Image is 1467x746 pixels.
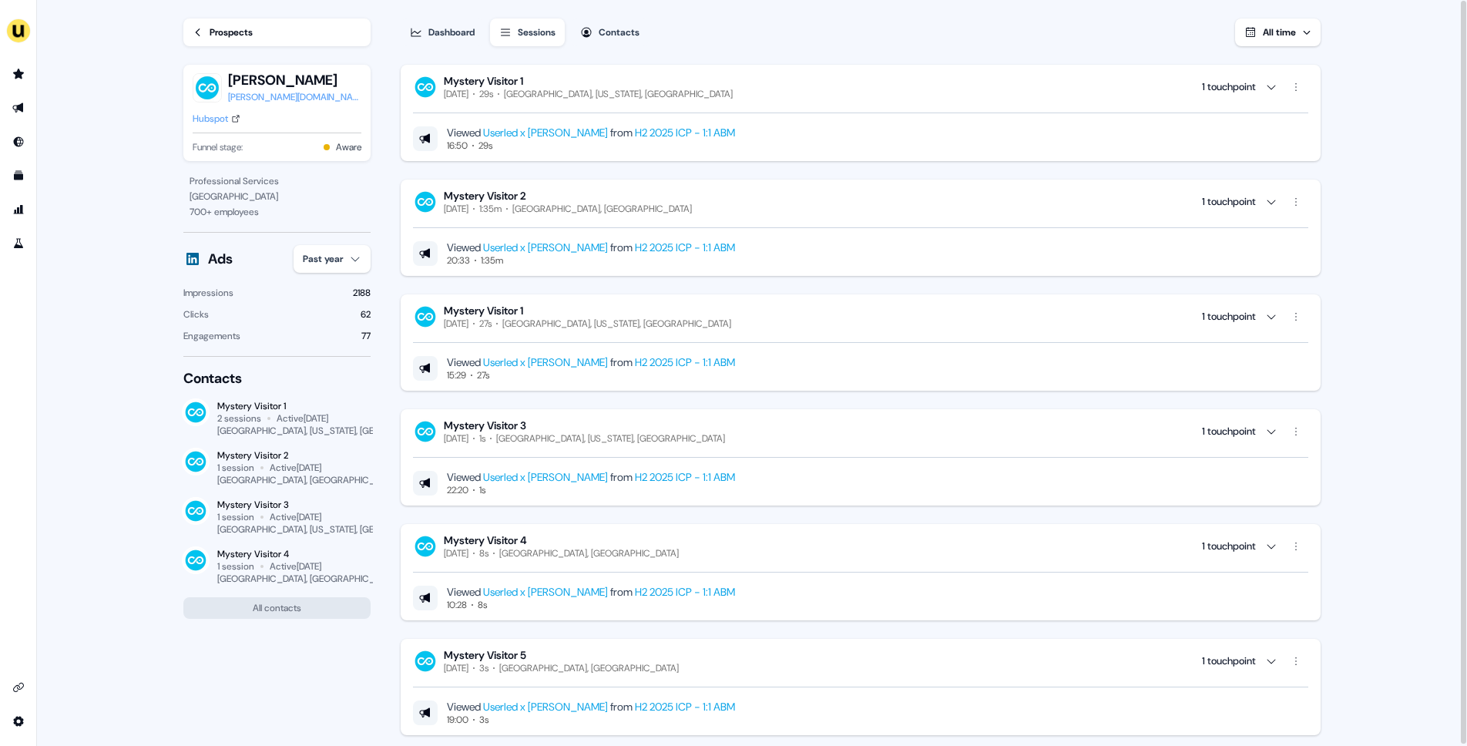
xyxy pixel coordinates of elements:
div: 1 touchpoint [1202,309,1256,324]
a: H2 2025 ICP - 1:1 ABM [635,355,735,369]
div: [DATE] [444,318,468,330]
div: Mystery Visitor 1 [444,74,733,88]
div: Mystery Visitor 3 [217,499,371,511]
div: [GEOGRAPHIC_DATA], [US_STATE], [GEOGRAPHIC_DATA] [502,318,731,330]
a: Go to prospects [6,62,31,86]
div: 1:35m [481,254,503,267]
div: 1:35m [479,203,502,215]
div: 1 touchpoint [1202,194,1256,210]
a: Userled x [PERSON_NAME] [483,470,608,484]
button: Mystery Visitor 2[DATE]1:35m[GEOGRAPHIC_DATA], [GEOGRAPHIC_DATA] 1 touchpoint [413,189,1308,215]
button: Past year [294,245,371,273]
div: 62 [361,307,371,322]
div: [GEOGRAPHIC_DATA], [GEOGRAPHIC_DATA] [217,573,398,585]
div: Impressions [183,285,233,301]
div: 29s [479,88,493,100]
div: [GEOGRAPHIC_DATA], [GEOGRAPHIC_DATA] [499,662,679,674]
div: 22:20 [447,484,468,496]
div: 1 touchpoint [1202,424,1256,439]
button: All time [1235,18,1321,46]
div: [GEOGRAPHIC_DATA], [US_STATE], [GEOGRAPHIC_DATA] [496,432,725,445]
div: [GEOGRAPHIC_DATA], [GEOGRAPHIC_DATA] [217,474,398,486]
div: 1 touchpoint [1202,79,1256,95]
div: 8s [479,547,488,559]
a: Userled x [PERSON_NAME] [483,700,608,714]
button: Sessions [490,18,565,46]
div: 1 touchpoint [1202,539,1256,554]
div: Contacts [183,369,371,388]
div: [DATE] [444,547,468,559]
a: Go to attribution [6,197,31,222]
div: Mystery Visitor 1 [217,400,371,412]
div: Mystery Visitor 4 [444,533,679,547]
div: 29s [478,139,492,152]
div: Viewed from [447,585,735,599]
a: Go to outbound experience [6,96,31,120]
span: Funnel stage: [193,139,243,155]
div: 2188 [353,285,371,301]
div: Mystery Visitor 2[DATE]1:35m[GEOGRAPHIC_DATA], [GEOGRAPHIC_DATA] 1 touchpoint [413,215,1308,267]
div: Mystery Visitor 4[DATE]8s[GEOGRAPHIC_DATA], [GEOGRAPHIC_DATA] 1 touchpoint [413,559,1308,611]
a: Prospects [183,18,371,46]
span: All time [1263,26,1296,39]
div: Active [DATE] [270,560,321,573]
a: [PERSON_NAME][DOMAIN_NAME] [228,89,361,105]
a: Hubspot [193,111,240,126]
div: 1s [479,432,485,445]
button: Aware [336,139,361,155]
div: 15:29 [447,369,466,381]
div: [GEOGRAPHIC_DATA], [US_STATE], [GEOGRAPHIC_DATA] [217,425,448,437]
div: Active [DATE] [270,462,321,474]
div: Mystery Visitor 3[DATE]1s[GEOGRAPHIC_DATA], [US_STATE], [GEOGRAPHIC_DATA] 1 touchpoint [413,445,1308,496]
div: Mystery Visitor 2 [444,189,692,203]
a: Userled x [PERSON_NAME] [483,355,608,369]
div: Active [DATE] [277,412,328,425]
a: Userled x [PERSON_NAME] [483,585,608,599]
div: [DATE] [444,662,468,674]
div: Mystery Visitor 5 [444,648,679,662]
button: Mystery Visitor 5[DATE]3s[GEOGRAPHIC_DATA], [GEOGRAPHIC_DATA] 1 touchpoint [413,648,1308,674]
button: Contacts [571,18,649,46]
div: Viewed from [447,470,735,484]
button: [PERSON_NAME] [228,71,361,89]
div: Hubspot [193,111,228,126]
div: Viewed from [447,126,735,139]
div: 10:28 [447,599,467,611]
div: Mystery Visitor 5[DATE]3s[GEOGRAPHIC_DATA], [GEOGRAPHIC_DATA] 1 touchpoint [413,674,1308,726]
a: Go to Inbound [6,129,31,154]
div: 1 session [217,462,254,474]
div: 3s [479,714,488,726]
a: H2 2025 ICP - 1:1 ABM [635,126,735,139]
button: Dashboard [401,18,484,46]
a: Userled x [PERSON_NAME] [483,126,608,139]
div: Mystery Visitor 1[DATE]27s[GEOGRAPHIC_DATA], [US_STATE], [GEOGRAPHIC_DATA] 1 touchpoint [413,330,1308,381]
button: All contacts [183,597,371,619]
div: [GEOGRAPHIC_DATA], [GEOGRAPHIC_DATA] [512,203,692,215]
div: 27s [477,369,489,381]
div: 20:33 [447,254,470,267]
a: H2 2025 ICP - 1:1 ABM [635,585,735,599]
div: [DATE] [444,88,468,100]
div: 1 session [217,560,254,573]
div: 3s [479,662,488,674]
div: Dashboard [428,25,475,40]
button: Mystery Visitor 1[DATE]29s[GEOGRAPHIC_DATA], [US_STATE], [GEOGRAPHIC_DATA] 1 touchpoint [413,74,1308,100]
a: Go to experiments [6,231,31,256]
div: Professional Services [190,173,364,189]
a: H2 2025 ICP - 1:1 ABM [635,470,735,484]
button: Mystery Visitor 4[DATE]8s[GEOGRAPHIC_DATA], [GEOGRAPHIC_DATA] 1 touchpoint [413,533,1308,559]
div: [GEOGRAPHIC_DATA], [GEOGRAPHIC_DATA] [499,547,679,559]
div: Viewed from [447,240,735,254]
div: 8s [478,599,487,611]
div: Mystery Visitor 2 [217,449,371,462]
a: Userled x [PERSON_NAME] [483,240,608,254]
div: 19:00 [447,714,468,726]
div: [GEOGRAPHIC_DATA], [US_STATE], [GEOGRAPHIC_DATA] [504,88,733,100]
a: H2 2025 ICP - 1:1 ABM [635,700,735,714]
div: 16:50 [447,139,468,152]
div: Engagements [183,328,240,344]
div: Contacts [599,25,640,40]
div: 77 [361,328,371,344]
div: Mystery Visitor 4 [217,548,371,560]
